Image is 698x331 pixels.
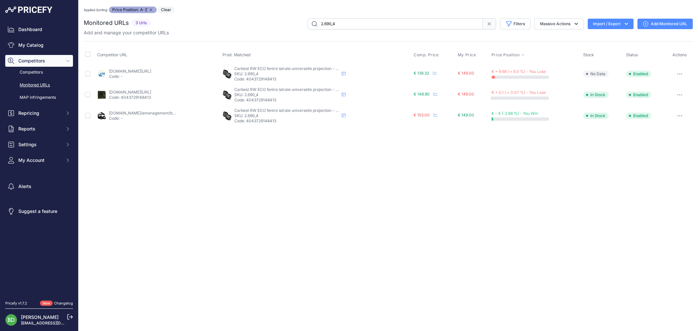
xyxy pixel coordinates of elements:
button: Clear [158,7,174,13]
a: Suggest a feature [5,205,73,217]
input: Search [308,18,483,29]
span: Repricing [18,110,61,116]
span: Competitors [18,58,61,64]
small: Applied Sorting: [84,8,108,12]
span: My Account [18,157,61,164]
button: Massive Actions [534,18,584,29]
span: € 139.32 [414,71,429,76]
span: Price Position [492,52,520,58]
p: SKU: 2.690_4 [234,113,339,118]
a: [PERSON_NAME] [21,314,59,320]
span: € 149.00 [458,92,474,96]
p: Code: - [109,116,177,121]
span: Competitor URL [97,52,127,57]
span: Carbest RW ECO fentre latrale universelle projection - 700 x 300 [234,108,355,113]
p: Code: 4043729148413 [109,95,151,100]
span: Enabled [626,71,651,77]
span: No Data [583,71,609,77]
nav: Sidebar [5,24,73,293]
span: My Price [458,52,476,58]
span: Reports [18,126,61,132]
span: € - 4 (-2.68 %) - You Win [492,111,538,116]
button: Repricing [5,107,73,119]
a: Monitored URLs [5,79,73,91]
span: 3 Urls [132,19,151,27]
span: € + 0.1 ( + 0.07 %) - You Lose [492,90,546,95]
span: € 148.90 [414,92,430,96]
span: In Stock [583,92,609,98]
img: Pricefy Logo [5,7,52,13]
a: Competitors [5,67,73,78]
button: My Account [5,154,73,166]
p: Code: 4043729148413 [234,97,339,103]
span: € 149.00 [458,113,474,117]
button: My Price [458,52,477,58]
p: Code: 4043729148413 [234,118,339,124]
a: [EMAIL_ADDRESS][DOMAIN_NAME] [21,321,89,325]
span: Prod. Matched [223,52,251,57]
span: Comp. Price [414,52,439,58]
span: Price Position: A-Z [109,7,157,13]
a: My Catalog [5,39,73,51]
h2: Monitored URLs [84,18,129,27]
span: Enabled [626,113,651,119]
a: [DOMAIN_NAME]/amenagement/baie-carbest-rw-eco-700-300?prirule_jdsnikfkfjsd=7143 [109,111,277,115]
a: Dashboard [5,24,73,35]
button: Import / Export [588,19,634,29]
span: Carbest RW ECO fentre latrale universelle projection - 700 x 300 [234,66,355,71]
p: Code: 4043729148413 [234,77,339,82]
a: MAP infringements [5,92,73,103]
button: Filters [500,18,530,29]
div: Pricefy v1.7.2 [5,301,27,306]
button: Comp. Price [414,52,440,58]
span: New [40,301,53,306]
span: Actions [672,52,687,57]
span: € 153.00 [414,113,430,117]
a: [DOMAIN_NAME][URL] [109,90,151,95]
span: Stock [583,52,594,57]
a: Changelog [54,301,73,305]
p: SKU: 2.690_4 [234,71,339,77]
span: Status [626,52,638,57]
p: SKU: 2.690_4 [234,92,339,97]
p: Add and manage your competitor URLs [84,29,169,36]
span: € + 9.68 ( + 6.5 %) - You Lose [492,69,546,74]
a: Add Monitored URL [637,19,693,29]
button: Price Position [492,52,525,58]
button: Reports [5,123,73,135]
button: Competitors [5,55,73,67]
button: Settings [5,139,73,150]
span: € 149.00 [458,71,474,76]
span: Carbest RW ECO fentre latrale universelle projection - 700 x 300 [234,87,355,92]
p: Code: - [109,74,151,79]
a: Alerts [5,181,73,192]
a: [DOMAIN_NAME][URL] [109,69,151,74]
span: Enabled [626,92,651,98]
span: In Stock [583,113,609,119]
span: Settings [18,141,61,148]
